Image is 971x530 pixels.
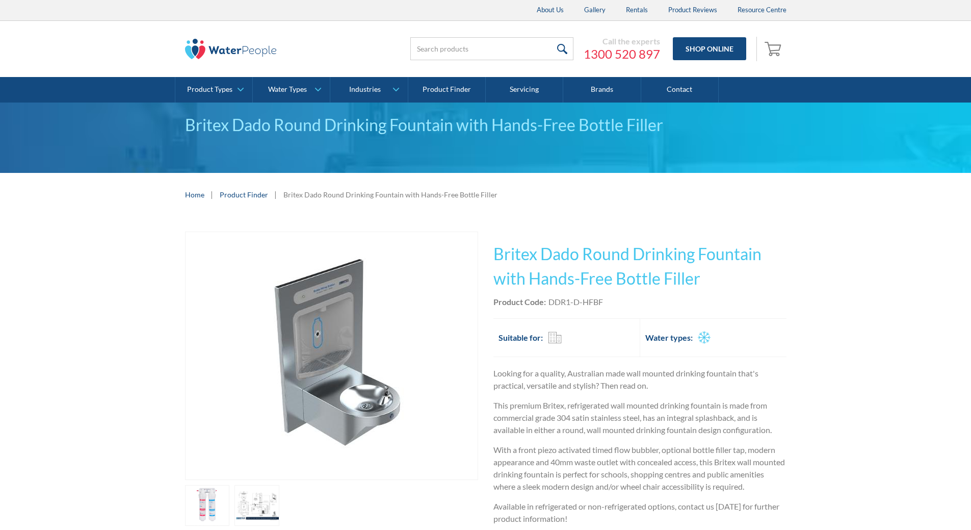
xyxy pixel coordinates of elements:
[584,46,660,62] a: 1300 520 897
[493,242,786,291] h1: Britex Dado Round Drinking Fountain with Hands-Free Bottle Filler
[410,37,573,60] input: Search products
[268,85,307,94] div: Water Types
[584,36,660,46] div: Call the experts
[349,85,381,94] div: Industries
[408,77,486,103] a: Product Finder
[220,189,268,200] a: Product Finder
[486,77,563,103] a: Servicing
[175,77,252,103] a: Product Types
[493,399,786,436] p: This premium Britex, refrigerated wall mounted drinking fountain is made from commercial grade 30...
[498,332,543,344] h2: Suitable for:
[493,367,786,392] p: Looking for a quality, Australian made wall mounted drinking fountain that's practical, versatile...
[208,232,455,479] img: Britex Dado Round Drinking Fountain with Hands-Free Bottle Filler
[762,37,786,61] a: Open cart
[185,39,277,59] img: The Water People
[548,296,603,308] div: DDR1-D-HFBF
[273,188,278,200] div: |
[185,232,478,480] a: open lightbox
[673,37,746,60] a: Shop Online
[185,113,786,137] div: Britex Dado Round Drinking Fountain with Hands-Free Bottle Filler
[493,444,786,493] p: With a front piezo activated timed flow bubbler, optional bottle filler tap, modern appearance an...
[185,189,204,200] a: Home
[765,40,784,57] img: shopping cart
[330,77,407,103] a: Industries
[563,77,641,103] a: Brands
[209,188,215,200] div: |
[283,189,497,200] div: Britex Dado Round Drinking Fountain with Hands-Free Bottle Filler
[253,77,330,103] a: Water Types
[234,485,279,526] a: open lightbox
[645,332,693,344] h2: Water types:
[641,77,719,103] a: Contact
[187,85,232,94] div: Product Types
[185,485,230,526] a: open lightbox
[493,297,546,307] strong: Product Code:
[493,500,786,525] p: Available in refrigerated or non-refrigerated options, contact us [DATE] for further product info...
